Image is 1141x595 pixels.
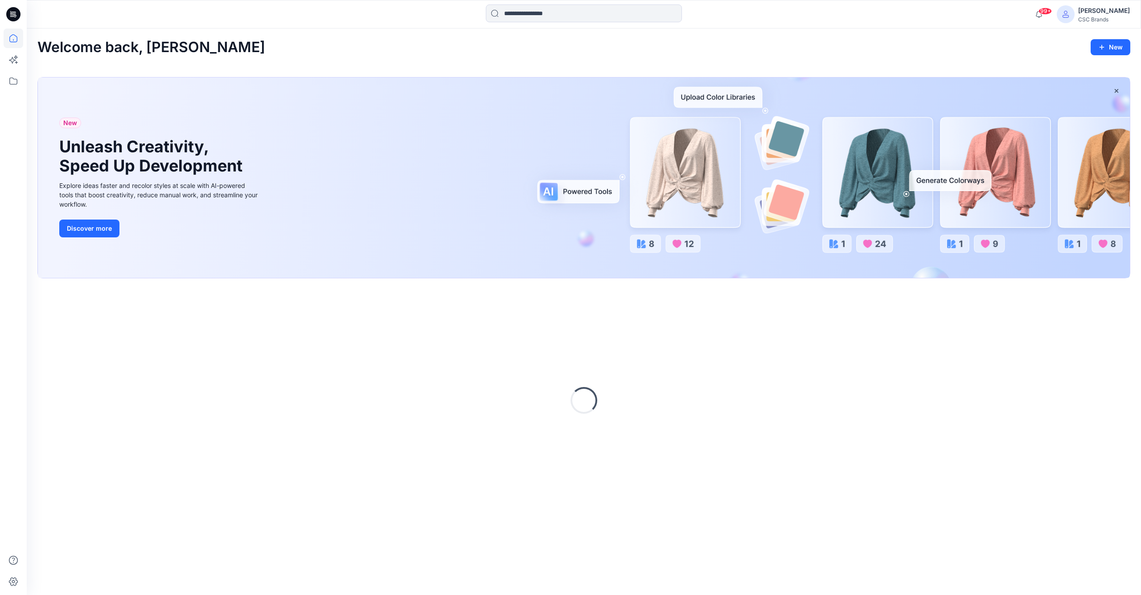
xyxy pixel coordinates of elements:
[59,220,119,237] button: Discover more
[59,137,246,175] h1: Unleash Creativity, Speed Up Development
[63,118,77,128] span: New
[1078,16,1130,23] div: CSC Brands
[59,181,260,209] div: Explore ideas faster and recolor styles at scale with AI-powered tools that boost creativity, red...
[1078,5,1130,16] div: [PERSON_NAME]
[1038,8,1052,15] span: 99+
[37,39,265,56] h2: Welcome back, [PERSON_NAME]
[1062,11,1069,18] svg: avatar
[59,220,260,237] a: Discover more
[1091,39,1130,55] button: New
